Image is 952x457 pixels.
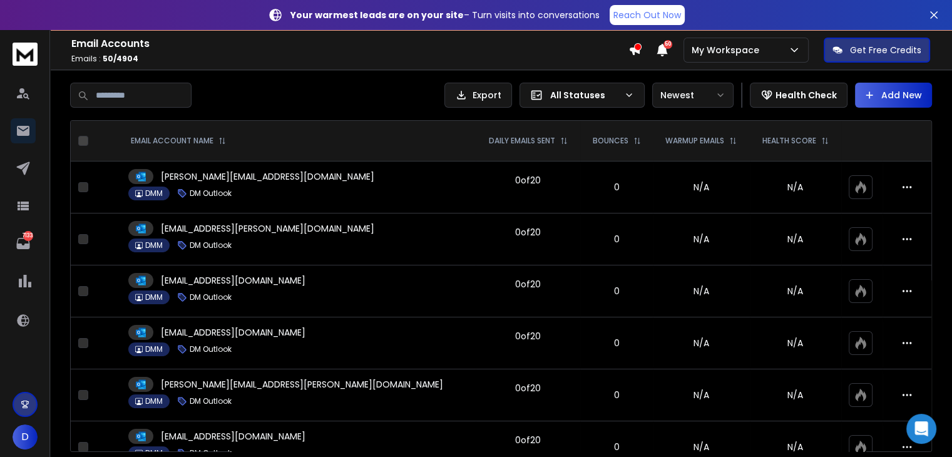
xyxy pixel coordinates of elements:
[515,382,541,394] div: 0 of 20
[161,430,305,443] p: [EMAIL_ADDRESS][DOMAIN_NAME]
[653,317,750,369] td: N/A
[145,344,163,354] p: DMM
[515,330,541,342] div: 0 of 20
[161,170,374,183] p: [PERSON_NAME][EMAIL_ADDRESS][DOMAIN_NAME]
[71,54,628,64] p: Emails :
[145,292,163,302] p: DMM
[906,414,936,444] div: Open Intercom Messenger
[190,344,232,354] p: DM Outlook
[588,389,645,401] p: 0
[515,434,541,446] div: 0 of 20
[653,213,750,265] td: N/A
[750,83,847,108] button: Health Check
[290,9,464,21] strong: Your warmest leads are on your site
[145,240,163,250] p: DMM
[131,136,226,146] div: EMAIL ACCOUNT NAME
[145,188,163,198] p: DMM
[444,83,512,108] button: Export
[824,38,930,63] button: Get Free Credits
[757,337,834,349] p: N/A
[145,396,163,406] p: DMM
[71,36,628,51] h1: Email Accounts
[850,44,921,56] p: Get Free Credits
[588,285,645,297] p: 0
[161,274,305,287] p: [EMAIL_ADDRESS][DOMAIN_NAME]
[775,89,837,101] p: Health Check
[665,136,724,146] p: WARMUP EMAILS
[550,89,619,101] p: All Statuses
[290,9,600,21] p: – Turn visits into conversations
[103,53,138,64] span: 50 / 4904
[588,181,645,193] p: 0
[515,278,541,290] div: 0 of 20
[190,292,232,302] p: DM Outlook
[13,424,38,449] button: D
[613,9,681,21] p: Reach Out Now
[757,233,834,245] p: N/A
[588,337,645,349] p: 0
[757,441,834,453] p: N/A
[190,396,232,406] p: DM Outlook
[652,83,734,108] button: Newest
[588,233,645,245] p: 0
[515,226,541,239] div: 0 of 20
[653,162,750,213] td: N/A
[653,369,750,421] td: N/A
[610,5,685,25] a: Reach Out Now
[757,181,834,193] p: N/A
[757,389,834,401] p: N/A
[593,136,628,146] p: BOUNCES
[190,240,232,250] p: DM Outlook
[13,43,38,66] img: logo
[161,378,443,391] p: [PERSON_NAME][EMAIL_ADDRESS][PERSON_NAME][DOMAIN_NAME]
[161,326,305,339] p: [EMAIL_ADDRESS][DOMAIN_NAME]
[663,40,672,49] span: 50
[855,83,932,108] button: Add New
[762,136,816,146] p: HEALTH SCORE
[653,265,750,317] td: N/A
[489,136,555,146] p: DAILY EMAILS SENT
[11,231,36,256] a: 7133
[161,222,374,235] p: [EMAIL_ADDRESS][PERSON_NAME][DOMAIN_NAME]
[515,174,541,187] div: 0 of 20
[23,231,33,241] p: 7133
[692,44,764,56] p: My Workspace
[588,441,645,453] p: 0
[190,188,232,198] p: DM Outlook
[757,285,834,297] p: N/A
